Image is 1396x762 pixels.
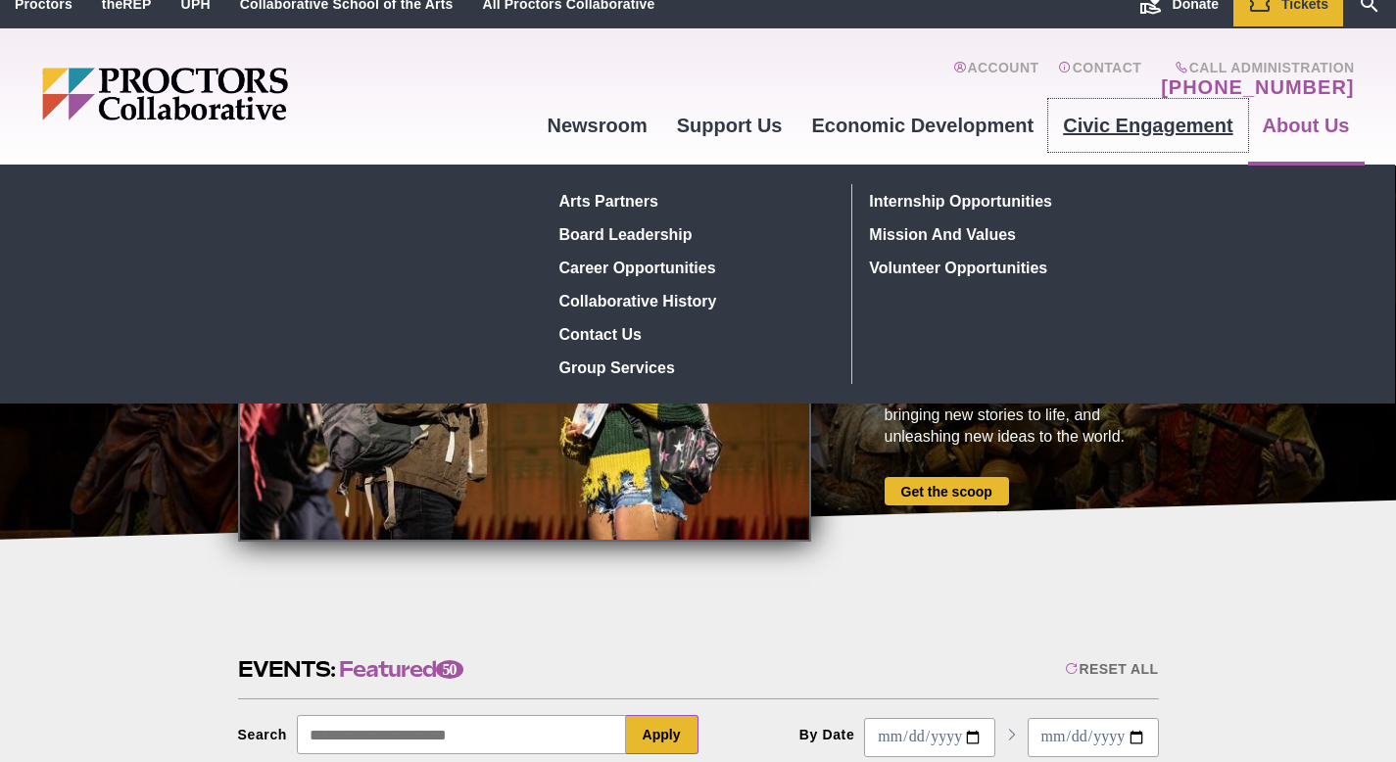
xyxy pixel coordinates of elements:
a: About Us [1248,99,1365,152]
a: Volunteer Opportunities [862,251,1148,284]
a: Collaborative History [552,284,837,317]
img: Proctors logo [42,68,439,120]
div: Reset All [1065,661,1158,677]
span: Call Administration [1155,60,1354,75]
a: Civic Engagement [1048,99,1247,152]
a: Economic Development [797,99,1049,152]
a: Arts Partners [552,184,837,217]
a: Get the scoop [885,477,1009,505]
div: Search [238,727,288,742]
button: Apply [626,715,698,754]
a: Career Opportunities [552,251,837,284]
a: Account [953,60,1038,99]
a: Mission and Values [862,217,1148,251]
a: Support Us [662,99,797,152]
a: Newsroom [532,99,661,152]
a: Internship Opportunities [862,184,1148,217]
div: By Date [799,727,855,742]
a: Group Services [552,351,837,384]
span: 50 [436,660,463,679]
span: Featured [339,654,463,685]
a: [PHONE_NUMBER] [1161,75,1354,99]
h2: Events: [238,654,463,685]
a: Board Leadership [552,217,837,251]
a: Contact [1058,60,1141,99]
div: We are changing expectations on how the arts can serve a community, bringing new stories to life,... [885,361,1159,448]
a: Contact Us [552,317,837,351]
